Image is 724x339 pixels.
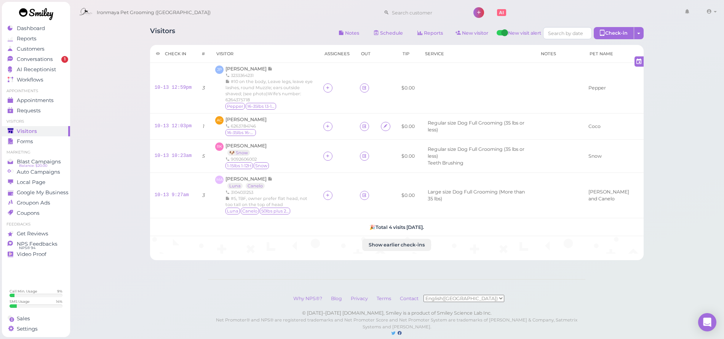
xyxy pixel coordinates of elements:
div: Call Min. Usage [10,289,37,294]
a: Blast Campaigns Balance: $20.00 [2,157,70,167]
a: Why NPS®? [289,296,326,301]
button: Show earlier check-ins [362,239,431,251]
a: NPS Feedbacks NPS® 94 [2,239,70,249]
span: NPS® 94 [19,245,35,251]
span: Settings [17,326,38,332]
span: Local Page [17,179,45,185]
a: Video Proof [2,249,70,259]
div: Coco [588,123,639,130]
a: Coupons [2,208,70,218]
span: MA [215,176,224,184]
span: Note [268,176,273,182]
th: Check in [150,45,197,63]
i: 5 [202,153,205,159]
span: #10 on the body, Leave legs, leave eye lashes, round Muzzle; ears outside shaved; (see photo)Wife... [225,79,313,102]
span: Note [268,66,273,72]
td: $0.00 [397,173,419,218]
div: 9092606002 [225,156,270,162]
a: Conversations 1 [2,54,70,64]
div: 14 % [56,299,62,304]
a: Reports [2,34,70,44]
span: Google My Business [17,189,69,196]
span: Coupons [17,210,40,216]
a: Sales [2,313,70,324]
span: [PERSON_NAME] [225,66,268,72]
th: Service [419,45,535,63]
a: Canelo [246,183,265,189]
span: Forms [17,138,33,145]
div: [PERSON_NAME] and Canelo [588,189,639,202]
h5: 🎉 Total 4 visits [DATE]. [155,224,639,230]
a: 10-13 12:59pm [155,85,192,90]
span: Reports [17,35,37,42]
span: Appointments [17,97,54,104]
span: NPS Feedbacks [17,241,58,247]
span: 16-35lbs 16-20lbs [225,129,256,136]
th: Notes [535,45,584,63]
li: Feedbacks [2,222,70,227]
a: 10-13 9:27am [155,192,189,198]
a: 10-13 12:03pm [155,123,192,129]
span: RK [215,142,224,151]
span: Conversations [17,56,53,62]
li: Teeth Brushing [426,160,465,166]
span: [PERSON_NAME] [225,117,267,122]
a: Forms [2,136,70,147]
a: Privacy [347,296,372,301]
a: Appointments [2,95,70,106]
a: Dashboard [2,23,70,34]
span: Video Proof [17,251,46,257]
i: 3 [202,85,205,91]
a: Requests [2,106,70,116]
li: Large size Dog Full Grooming (More than 35 lbs) [426,189,531,202]
li: Regular size Dog Full Grooming (35 lbs or less) [426,120,531,133]
span: Get Reviews [17,230,48,237]
li: Visitors [2,119,70,124]
a: Settings [2,324,70,334]
span: [PERSON_NAME] [225,176,268,182]
span: Customers [17,46,45,52]
div: Check-in [594,27,634,39]
span: Groupon Ads [17,200,50,206]
div: 9 % [57,289,62,294]
a: New visitor [449,27,495,39]
div: # [202,51,205,57]
h1: Visitors [150,27,175,41]
div: Open Intercom Messenger [698,313,716,331]
a: Workflows [2,75,70,85]
div: 6263784746 [225,123,267,129]
div: 3104031253 [225,189,314,195]
td: $0.00 [397,63,419,114]
div: Pet Name [590,51,638,57]
span: Snow [254,162,269,169]
a: Luna [227,183,243,189]
div: © [DATE]–[DATE] [DOMAIN_NAME], Smiley is a product of Smiley Science Lab Inc. [208,310,585,317]
a: Blog [327,296,346,301]
span: Sales [17,315,30,322]
a: Terms [373,296,395,301]
span: Pepper [225,103,245,110]
span: AC [215,116,224,125]
a: [PERSON_NAME] [225,66,273,72]
small: Net Promoter® and NPS® are registered trademarks and Net Promoter Score and Net Promoter System a... [216,317,577,329]
a: Reports [411,27,449,39]
td: $0.00 [397,114,419,140]
span: Ironmaya Pet Grooming ([GEOGRAPHIC_DATA]) [97,2,211,23]
a: [PERSON_NAME] 🐶 Snow [225,143,267,155]
div: Snow [588,153,639,160]
a: Google My Business [2,187,70,198]
span: 1 [61,56,68,63]
span: Requests [17,107,41,114]
span: 16-35lbs 13-15H [246,103,276,110]
li: Appointments [2,88,70,94]
span: Canelo [241,208,259,214]
span: [PERSON_NAME] [225,143,267,149]
span: New visit alert [508,30,541,41]
th: Tip [397,45,419,63]
a: Get Reviews [2,229,70,239]
span: Dashboard [17,25,45,32]
div: Pepper [588,85,639,91]
a: 10-13 10:23am [155,153,192,158]
li: Regular size Dog Full Grooming (35 lbs or less) [426,146,531,160]
th: Assignees [319,45,355,63]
